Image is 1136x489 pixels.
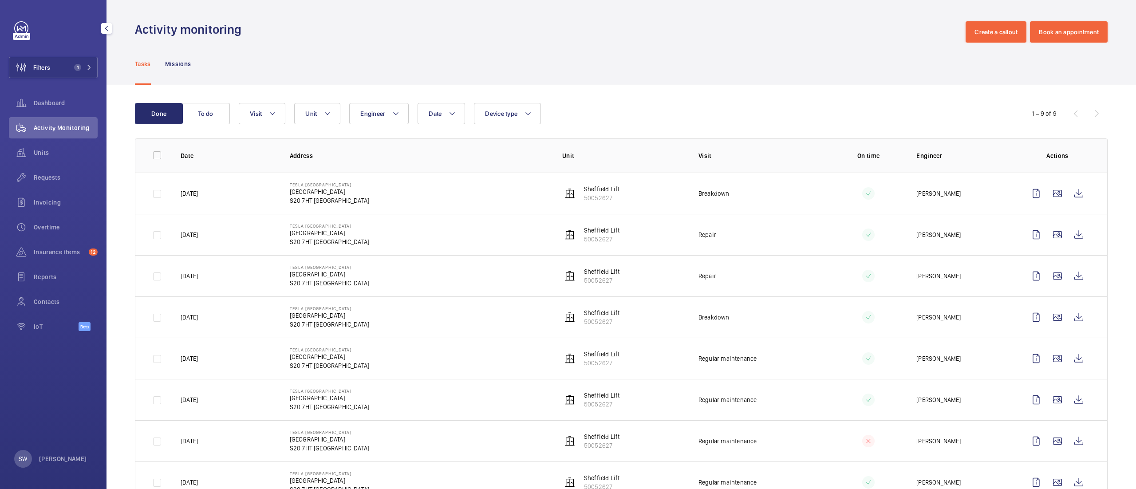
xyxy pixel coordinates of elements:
[290,151,548,160] p: Address
[34,148,98,157] span: Units
[250,110,262,117] span: Visit
[1032,109,1057,118] div: 1 – 9 of 9
[1026,151,1089,160] p: Actions
[181,272,198,280] p: [DATE]
[290,402,370,411] p: S20 7HT [GEOGRAPHIC_DATA]
[584,359,620,367] p: 50052627
[290,223,370,229] p: TESLA [GEOGRAPHIC_DATA]
[698,189,730,198] p: Breakdown
[34,123,98,132] span: Activity Monitoring
[34,322,79,331] span: IoT
[360,110,385,117] span: Engineer
[181,395,198,404] p: [DATE]
[564,229,575,240] img: elevator.svg
[916,189,961,198] p: [PERSON_NAME]
[290,182,370,187] p: TESLA [GEOGRAPHIC_DATA]
[698,151,820,160] p: Visit
[89,248,98,256] span: 12
[74,64,81,71] span: 1
[290,347,370,352] p: TESLA [GEOGRAPHIC_DATA]
[290,320,370,329] p: S20 7HT [GEOGRAPHIC_DATA]
[429,110,442,117] span: Date
[182,103,230,124] button: To do
[290,279,370,288] p: S20 7HT [GEOGRAPHIC_DATA]
[564,271,575,281] img: elevator.svg
[33,63,50,72] span: Filters
[562,151,684,160] p: Unit
[584,441,620,450] p: 50052627
[34,223,98,232] span: Overtime
[916,354,961,363] p: [PERSON_NAME]
[290,237,370,246] p: S20 7HT [GEOGRAPHIC_DATA]
[34,198,98,207] span: Invoicing
[290,187,370,196] p: [GEOGRAPHIC_DATA]
[135,21,247,38] h1: Activity monitoring
[34,248,85,256] span: Insurance items
[181,230,198,239] p: [DATE]
[79,322,91,331] span: Beta
[698,272,716,280] p: Repair
[966,21,1026,43] button: Create a callout
[584,400,620,409] p: 50052627
[698,313,730,322] p: Breakdown
[698,395,757,404] p: Regular maintenance
[584,473,620,482] p: Sheffield Lift
[349,103,409,124] button: Engineer
[584,308,620,317] p: Sheffield Lift
[916,313,961,322] p: [PERSON_NAME]
[39,454,87,463] p: [PERSON_NAME]
[584,193,620,202] p: 50052627
[564,312,575,323] img: elevator.svg
[34,173,98,182] span: Requests
[698,354,757,363] p: Regular maintenance
[698,230,716,239] p: Repair
[916,395,961,404] p: [PERSON_NAME]
[584,391,620,400] p: Sheffield Lift
[564,353,575,364] img: elevator.svg
[564,394,575,405] img: elevator.svg
[584,235,620,244] p: 50052627
[584,267,620,276] p: Sheffield Lift
[181,189,198,198] p: [DATE]
[290,435,370,444] p: [GEOGRAPHIC_DATA]
[290,270,370,279] p: [GEOGRAPHIC_DATA]
[290,352,370,361] p: [GEOGRAPHIC_DATA]
[584,185,620,193] p: Sheffield Lift
[305,110,317,117] span: Unit
[290,430,370,435] p: TESLA [GEOGRAPHIC_DATA]
[916,151,1011,160] p: Engineer
[698,437,757,446] p: Regular maintenance
[418,103,465,124] button: Date
[165,59,191,68] p: Missions
[181,354,198,363] p: [DATE]
[835,151,902,160] p: On time
[290,264,370,270] p: TESLA [GEOGRAPHIC_DATA]
[474,103,541,124] button: Device type
[34,272,98,281] span: Reports
[290,388,370,394] p: TESLA [GEOGRAPHIC_DATA]
[916,437,961,446] p: [PERSON_NAME]
[290,196,370,205] p: S20 7HT [GEOGRAPHIC_DATA]
[294,103,340,124] button: Unit
[1030,21,1108,43] button: Book an appointment
[584,350,620,359] p: Sheffield Lift
[239,103,285,124] button: Visit
[290,476,370,485] p: [GEOGRAPHIC_DATA]
[916,230,961,239] p: [PERSON_NAME]
[181,313,198,322] p: [DATE]
[181,478,198,487] p: [DATE]
[290,229,370,237] p: [GEOGRAPHIC_DATA]
[564,436,575,446] img: elevator.svg
[290,444,370,453] p: S20 7HT [GEOGRAPHIC_DATA]
[584,226,620,235] p: Sheffield Lift
[290,311,370,320] p: [GEOGRAPHIC_DATA]
[485,110,517,117] span: Device type
[34,99,98,107] span: Dashboard
[181,151,276,160] p: Date
[135,103,183,124] button: Done
[584,276,620,285] p: 50052627
[19,454,27,463] p: SW
[290,361,370,370] p: S20 7HT [GEOGRAPHIC_DATA]
[916,272,961,280] p: [PERSON_NAME]
[34,297,98,306] span: Contacts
